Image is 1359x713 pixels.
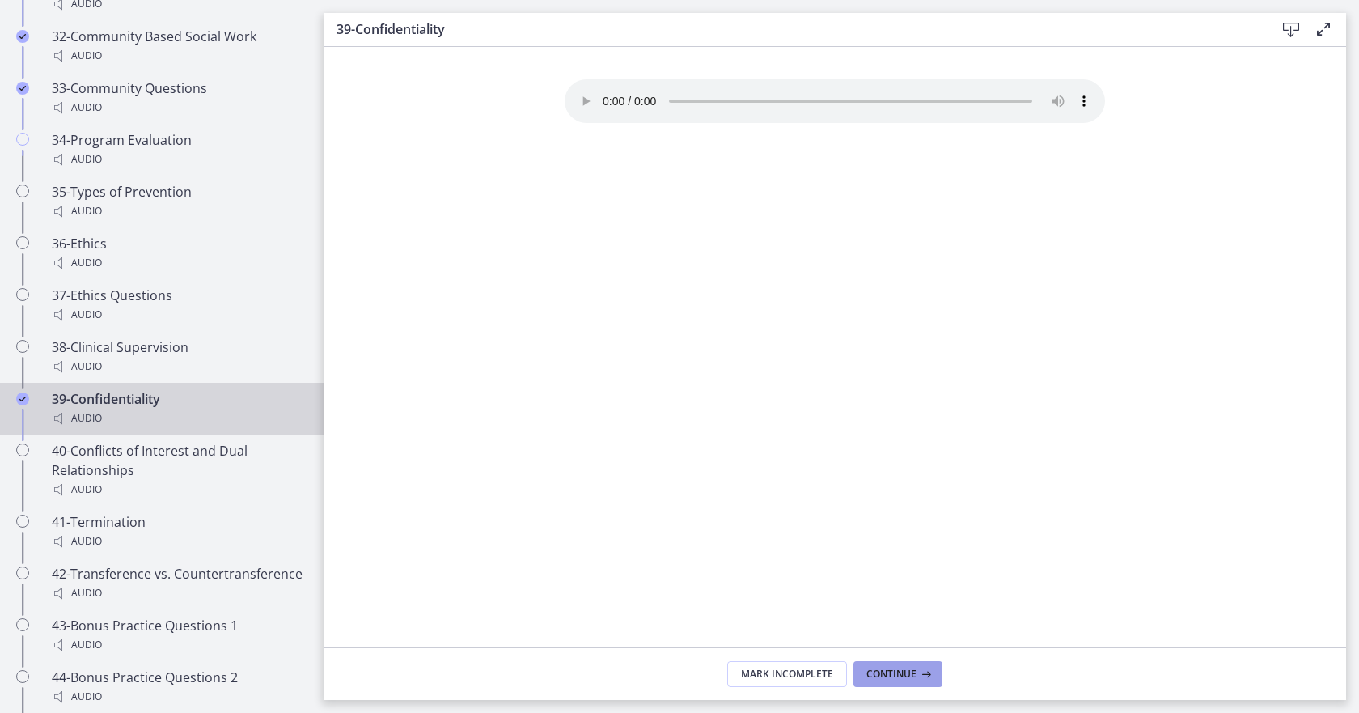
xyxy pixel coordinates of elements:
[16,30,29,43] i: Completed
[52,202,304,221] div: Audio
[337,19,1249,39] h3: 39-Confidentiality
[52,584,304,603] div: Audio
[52,357,304,376] div: Audio
[52,409,304,428] div: Audio
[52,305,304,325] div: Audio
[52,441,304,499] div: 40-Conflicts of Interest and Dual Relationships
[52,668,304,707] div: 44-Bonus Practice Questions 2
[52,532,304,551] div: Audio
[16,82,29,95] i: Completed
[52,616,304,655] div: 43-Bonus Practice Questions 1
[52,337,304,376] div: 38-Clinical Supervision
[52,564,304,603] div: 42-Transference vs. Countertransference
[52,98,304,117] div: Audio
[52,27,304,66] div: 32-Community Based Social Work
[52,130,304,169] div: 34-Program Evaluation
[52,512,304,551] div: 41-Termination
[727,661,847,687] button: Mark Incomplete
[52,480,304,499] div: Audio
[52,635,304,655] div: Audio
[52,46,304,66] div: Audio
[52,79,304,117] div: 33-Community Questions
[52,234,304,273] div: 36-Ethics
[52,253,304,273] div: Audio
[853,661,942,687] button: Continue
[52,687,304,707] div: Audio
[52,389,304,428] div: 39-Confidentiality
[52,150,304,169] div: Audio
[16,393,29,405] i: Completed
[52,182,304,221] div: 35-Types of Prevention
[741,668,833,681] span: Mark Incomplete
[52,286,304,325] div: 37-Ethics Questions
[866,668,917,681] span: Continue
